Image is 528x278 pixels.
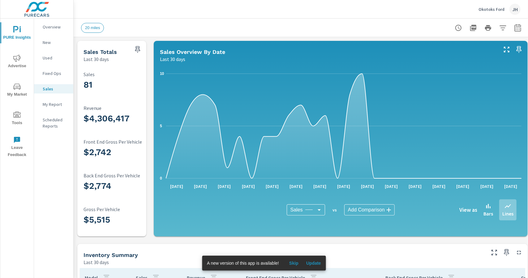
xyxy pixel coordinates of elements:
[160,124,162,128] text: 5
[84,206,165,212] p: Gross Per Vehicle
[459,207,477,213] h6: View as
[43,39,68,46] p: New
[502,248,512,258] span: Save this to your personalized report
[43,70,68,76] p: Fixed Ops
[190,183,212,189] p: [DATE]
[84,252,138,258] h5: Inventory Summary
[357,183,378,189] p: [DATE]
[34,100,73,109] div: My Report
[81,25,104,30] span: 20 miles
[290,207,303,213] span: Sales
[84,105,165,111] p: Revenue
[304,258,324,268] button: Update
[207,261,279,266] span: A new version of this app is available!
[514,248,524,258] button: Minimize Widget
[502,45,512,54] button: Make Fullscreen
[514,45,524,54] span: Save this to your personalized report
[43,55,68,61] p: Used
[160,55,185,63] p: Last 30 days
[482,22,494,34] button: Print Report
[34,38,73,47] div: New
[84,55,109,63] p: Last 30 days
[502,210,513,217] p: Lines
[452,183,474,189] p: [DATE]
[34,69,73,78] div: Fixed Ops
[160,72,164,76] text: 10
[43,24,68,30] p: Overview
[325,207,344,213] p: vs
[84,49,117,55] h5: Sales Totals
[428,183,450,189] p: [DATE]
[34,22,73,32] div: Overview
[309,183,331,189] p: [DATE]
[287,204,325,215] div: Sales
[84,181,165,191] h3: $2,774
[344,204,395,215] div: Add Comparison
[84,113,165,124] h3: $4,306,417
[160,49,225,55] h5: Sales Overview By Date
[84,215,165,225] h3: $5,515
[497,22,509,34] button: Apply Filters
[34,53,73,63] div: Used
[2,83,32,98] span: My Market
[133,45,143,54] span: Save this to your personalized report
[285,183,307,189] p: [DATE]
[483,210,493,217] p: Bars
[34,84,73,93] div: Sales
[286,260,301,266] span: Skip
[2,136,32,159] span: Leave Feedback
[284,258,304,268] button: Skip
[512,22,524,34] button: Select Date Range
[84,173,165,178] p: Back End Gross Per Vehicle
[43,117,68,129] p: Scheduled Reports
[476,183,498,189] p: [DATE]
[306,260,321,266] span: Update
[84,72,165,77] p: Sales
[2,26,32,41] span: PURE Insights
[238,183,259,189] p: [DATE]
[404,183,426,189] p: [DATE]
[509,4,521,15] div: JH
[467,22,479,34] button: "Export Report to PDF"
[2,111,32,127] span: Tools
[0,19,34,161] div: nav menu
[380,183,402,189] p: [DATE]
[261,183,283,189] p: [DATE]
[84,80,165,90] h3: 81
[479,7,504,12] p: Okotoks Ford
[333,183,354,189] p: [DATE]
[348,207,385,213] span: Add Comparison
[84,139,165,145] p: Front End Gross Per Vehicle
[34,115,73,131] div: Scheduled Reports
[500,183,522,189] p: [DATE]
[166,183,187,189] p: [DATE]
[214,183,235,189] p: [DATE]
[43,86,68,92] p: Sales
[84,258,109,266] p: Last 30 days
[2,54,32,70] span: Advertise
[84,147,165,158] h3: $2,742
[160,176,162,180] text: 0
[489,248,499,258] button: Make Fullscreen
[43,101,68,107] p: My Report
